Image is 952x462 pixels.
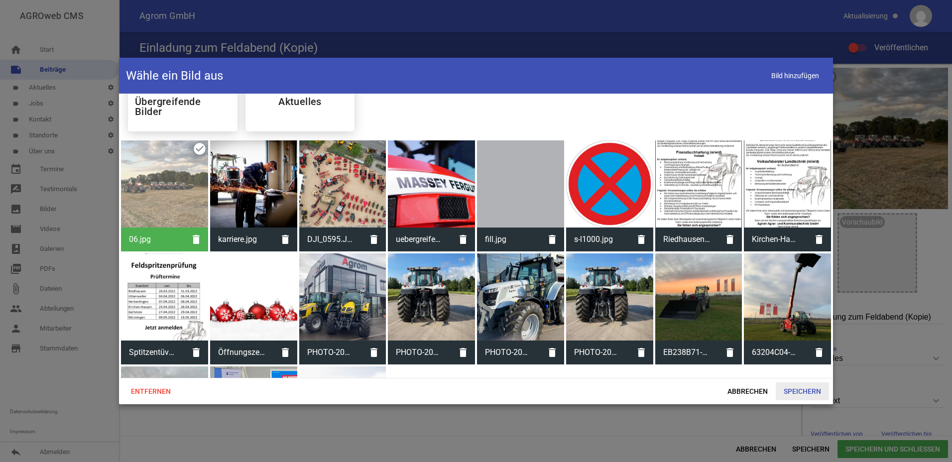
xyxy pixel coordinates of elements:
[210,340,273,365] span: Öffnungszeiten-bei-MedArtes-über-Weihnachten.jpg
[718,341,742,364] i: delete
[135,97,231,116] h5: Übergreifende Bilder
[540,341,564,364] i: delete
[566,340,629,365] span: PHOTO-2021-10-25-22-04-45 (1).jpg
[718,228,742,251] i: delete
[123,382,179,400] span: Entfernen
[184,228,208,251] i: delete
[744,227,807,252] span: Kirchen-Hausen_VKB.jpg
[629,228,653,251] i: delete
[655,227,718,252] span: Riedhausen_Finanzbuchhaltung.jpg
[126,68,223,84] h4: Wähle ein Bild aus
[629,341,653,364] i: delete
[121,227,184,252] span: 06.jpg
[388,227,451,252] span: uebergreifend-01.jpg
[388,340,451,365] span: PHOTO-2021-10-25-22-04-45 (1).jpg
[719,382,776,400] span: Abbrechen
[451,228,475,251] i: delete
[210,227,273,252] span: karriere.jpg
[273,228,297,251] i: delete
[278,97,322,107] h5: Aktuelles
[807,228,831,251] i: delete
[477,227,540,252] span: fill.jpg
[362,228,386,251] i: delete
[477,340,540,365] span: PHOTO-2021-10-25-22-04-45.jpg
[744,340,807,365] span: 63204C04-291F-4DEF-965A-553EA935E460.jpeg
[776,382,829,400] span: Speichern
[299,227,362,252] span: DJI_0595.JPG
[273,341,297,364] i: delete
[451,341,475,364] i: delete
[362,341,386,364] i: delete
[655,340,718,365] span: EB238B71-7FA7-417A-AFF4-20D4C7063539.jpeg
[764,66,826,86] span: Bild hinzufügen
[121,340,184,365] span: Sptitzentüv_2022.jpg
[184,341,208,364] i: delete
[566,227,629,252] span: s-l1000.jpg
[807,341,831,364] i: delete
[540,228,564,251] i: delete
[299,340,362,365] span: PHOTO-2021-10-19-15-12-32.jpg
